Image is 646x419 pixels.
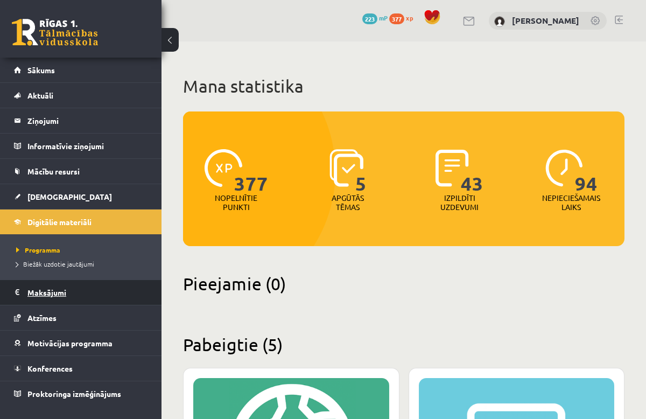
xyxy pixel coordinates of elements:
[14,58,148,82] a: Sākums
[12,19,98,46] a: Rīgas 1. Tālmācības vidusskola
[542,193,600,212] p: Nepieciešamais laiks
[183,273,624,294] h2: Pieejamie (0)
[27,192,112,201] span: [DEMOGRAPHIC_DATA]
[27,313,57,323] span: Atzīmes
[327,193,369,212] p: Apgūtās tēmas
[512,15,579,26] a: [PERSON_NAME]
[461,149,483,193] span: 43
[183,75,624,97] h1: Mana statistika
[183,334,624,355] h2: Pabeigtie (5)
[494,16,505,27] img: Ričards Jēgers
[329,149,363,187] img: icon-learned-topics-4a711ccc23c960034f471b6e78daf4a3bad4a20eaf4de84257b87e66633f6470.svg
[14,381,148,406] a: Proktoringa izmēģinājums
[27,338,113,348] span: Motivācijas programma
[205,149,242,187] img: icon-xp-0682a9bc20223a9ccc6f5883a126b849a74cddfe5390d2b41b4391c66f2066e7.svg
[27,134,148,158] legend: Informatīvie ziņojumi
[27,364,73,373] span: Konferences
[27,217,92,227] span: Digitālie materiāli
[406,13,413,22] span: xp
[16,246,60,254] span: Programma
[14,134,148,158] a: Informatīvie ziņojumi
[14,356,148,381] a: Konferences
[14,83,148,108] a: Aktuāli
[234,149,268,193] span: 377
[27,389,121,399] span: Proktoringa izmēģinājums
[27,280,148,305] legend: Maksājumi
[27,90,53,100] span: Aktuāli
[16,259,151,269] a: Biežāk uzdotie jautājumi
[14,159,148,184] a: Mācību resursi
[16,260,94,268] span: Biežāk uzdotie jautājumi
[389,13,404,24] span: 377
[27,65,55,75] span: Sākums
[355,149,367,193] span: 5
[215,193,257,212] p: Nopelnītie punkti
[14,108,148,133] a: Ziņojumi
[362,13,388,22] a: 223 mP
[379,13,388,22] span: mP
[436,149,469,187] img: icon-completed-tasks-ad58ae20a441b2904462921112bc710f1caf180af7a3daa7317a5a94f2d26646.svg
[545,149,583,187] img: icon-clock-7be60019b62300814b6bd22b8e044499b485619524d84068768e800edab66f18.svg
[27,166,80,176] span: Mācību resursi
[439,193,481,212] p: Izpildīti uzdevumi
[14,210,148,234] a: Digitālie materiāli
[362,13,377,24] span: 223
[14,184,148,209] a: [DEMOGRAPHIC_DATA]
[575,149,598,193] span: 94
[14,331,148,355] a: Motivācijas programma
[14,280,148,305] a: Maksājumi
[14,305,148,330] a: Atzīmes
[16,245,151,255] a: Programma
[389,13,418,22] a: 377 xp
[27,108,148,133] legend: Ziņojumi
